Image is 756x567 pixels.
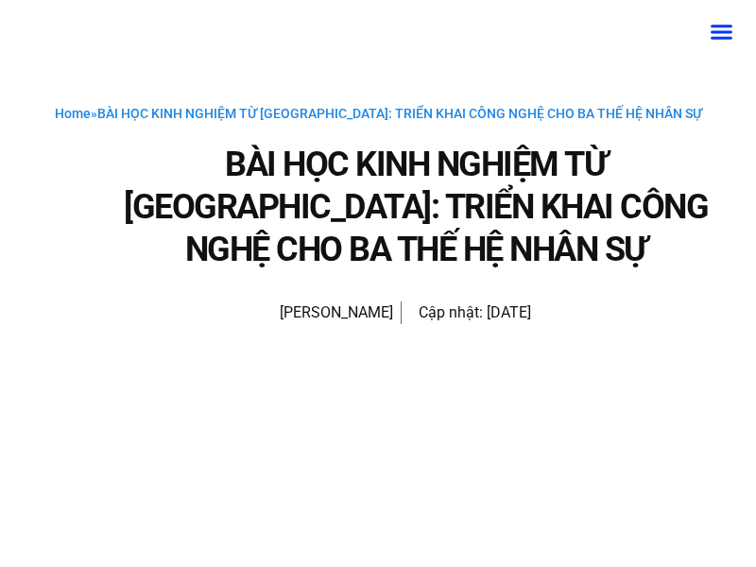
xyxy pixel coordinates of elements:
time: [DATE] [487,303,531,321]
h1: BÀI HỌC KINH NGHIỆM TỪ [GEOGRAPHIC_DATA]: TRIỂN KHAI CÔNG NGHỆ CHO BA THẾ HỆ NHÂN SỰ [94,144,737,271]
div: Menu Toggle [703,14,739,50]
a: Picture of Hạnh Hoàng [PERSON_NAME] [225,290,393,335]
span: [PERSON_NAME] [270,300,393,326]
span: » [55,106,702,121]
a: Home [55,106,91,121]
span: Cập nhật: [419,303,483,321]
span: BÀI HỌC KINH NGHIỆM TỪ [GEOGRAPHIC_DATA]: TRIỂN KHAI CÔNG NGHỆ CHO BA THẾ HỆ NHÂN SỰ [97,106,702,121]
